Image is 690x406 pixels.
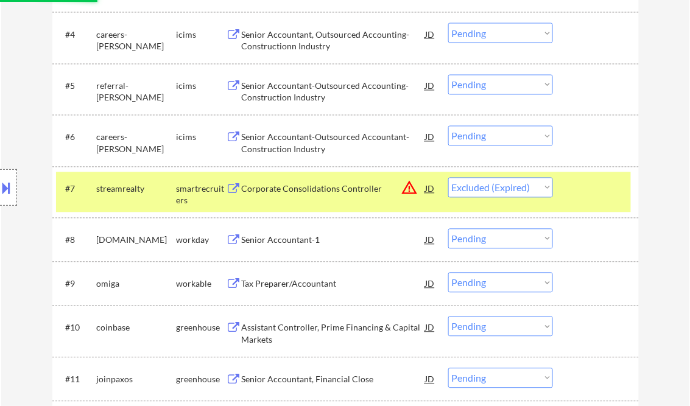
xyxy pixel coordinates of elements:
div: JD [424,178,437,200]
div: Tax Preparer/Accountant [242,278,426,290]
div: joinpaxos [97,374,177,386]
div: Senior Accountant, Financial Close [242,374,426,386]
button: warning_amber [401,180,418,197]
div: Senior Accountant-1 [242,234,426,247]
div: Senior Accountant, Outsourced Accounting-Constructionn Industry [242,29,426,52]
div: greenhouse [177,374,227,386]
div: coinbase [97,322,177,334]
div: #10 [66,322,87,334]
div: JD [424,368,437,390]
div: JD [424,75,437,97]
div: icims [177,29,227,41]
div: JD [424,229,437,251]
div: JD [424,126,437,148]
div: greenhouse [177,322,227,334]
div: #4 [66,29,87,41]
div: careers-[PERSON_NAME] [97,29,177,52]
div: Corporate Consolidations Controller [242,183,426,195]
div: Assistant Controller, Prime Financing & Capital Markets [242,322,426,346]
div: JD [424,23,437,45]
div: Senior Accountant-Outsourced Accounting-Construction Industry [242,80,426,104]
div: JD [424,317,437,338]
div: Senior Accountant-Outsourced Accountant-Construction Industry [242,131,426,155]
div: JD [424,273,437,295]
div: #11 [66,374,87,386]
